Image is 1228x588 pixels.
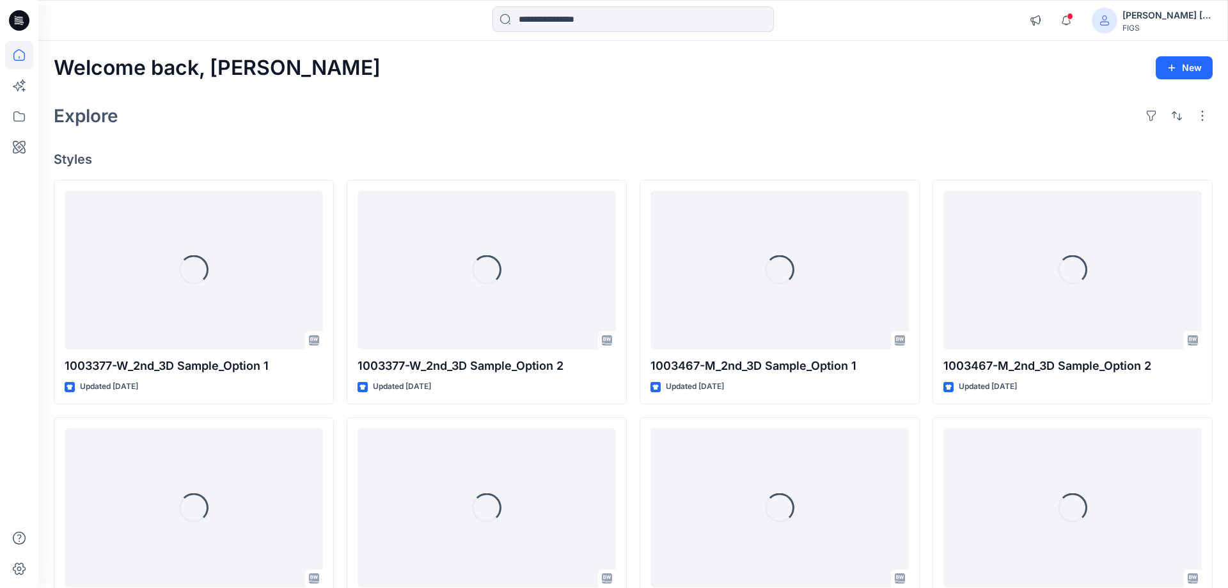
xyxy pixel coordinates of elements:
p: 1003377-W_2nd_3D Sample_Option 1 [65,357,323,375]
p: 1003467-M_2nd_3D Sample_Option 1 [650,357,909,375]
h2: Welcome back, [PERSON_NAME] [54,56,381,80]
p: Updated [DATE] [373,380,431,393]
p: Updated [DATE] [666,380,724,393]
h4: Styles [54,152,1213,167]
p: 1003377-W_2nd_3D Sample_Option 2 [358,357,616,375]
div: FIGS [1122,23,1212,33]
h2: Explore [54,106,118,126]
div: [PERSON_NAME] [PERSON_NAME] [1122,8,1212,23]
button: New [1156,56,1213,79]
p: Updated [DATE] [959,380,1017,393]
p: 1003467-M_2nd_3D Sample_Option 2 [943,357,1202,375]
svg: avatar [1099,15,1110,26]
p: Updated [DATE] [80,380,138,393]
